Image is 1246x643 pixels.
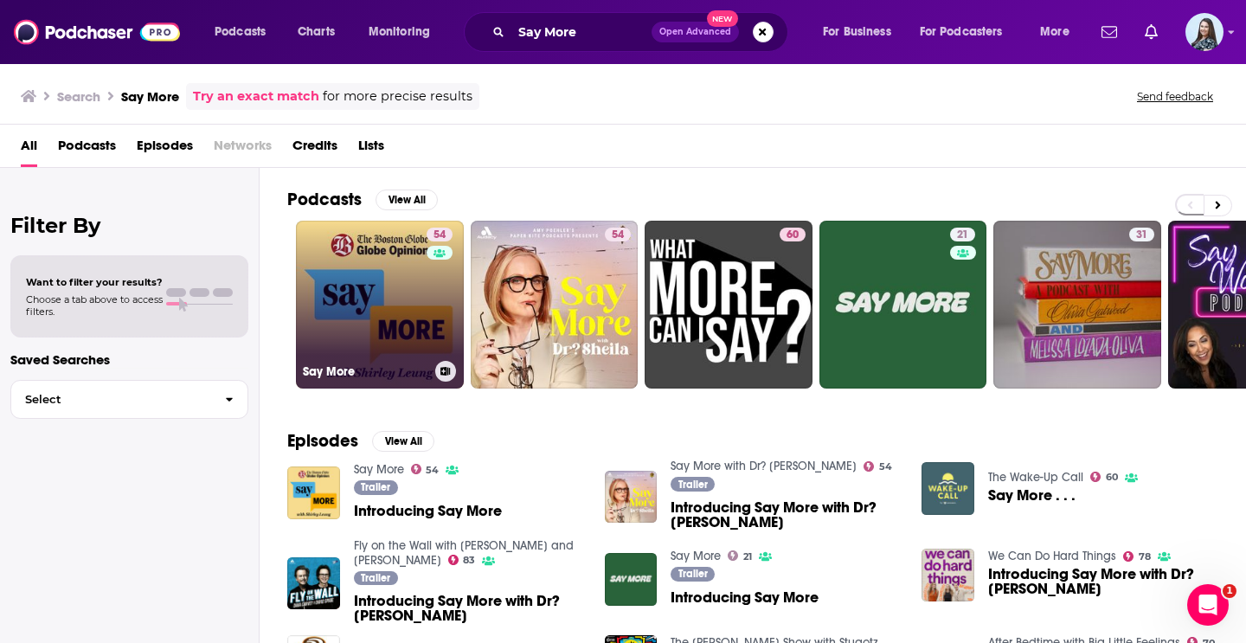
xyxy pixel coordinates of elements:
[920,20,1003,44] span: For Podcasters
[369,20,430,44] span: Monitoring
[605,228,631,241] a: 54
[645,221,812,389] a: 60
[1106,473,1118,481] span: 60
[922,462,974,515] a: Say More . . .
[1123,551,1151,562] a: 78
[14,16,180,48] a: Podchaser - Follow, Share and Rate Podcasts
[427,228,453,241] a: 54
[137,132,193,167] span: Episodes
[10,351,248,368] p: Saved Searches
[323,87,472,106] span: for more precise results
[1040,20,1069,44] span: More
[988,488,1076,503] a: Say More . . .
[361,482,390,492] span: Trailer
[950,228,975,241] a: 21
[202,18,288,46] button: open menu
[707,10,738,27] span: New
[26,276,163,288] span: Want to filter your results?
[480,12,805,52] div: Search podcasts, credits, & more...
[988,470,1083,485] a: The Wake-Up Call
[361,573,390,583] span: Trailer
[1223,584,1236,598] span: 1
[298,20,335,44] span: Charts
[743,553,752,561] span: 21
[411,464,440,474] a: 54
[957,227,968,244] span: 21
[671,549,721,563] a: Say More
[463,556,475,564] span: 83
[1095,17,1124,47] a: Show notifications dropdown
[121,88,179,105] h3: Say More
[57,88,100,105] h3: Search
[780,228,806,241] a: 60
[1136,227,1147,244] span: 31
[358,132,384,167] a: Lists
[678,569,708,579] span: Trailer
[864,461,892,472] a: 54
[612,227,624,244] span: 54
[287,466,340,519] img: Introducing Say More
[26,293,163,318] span: Choose a tab above to access filters.
[354,504,502,518] a: Introducing Say More
[988,567,1218,596] span: Introducing Say More with Dr? [PERSON_NAME]
[605,553,658,606] img: Introducing Say More
[1185,13,1224,51] button: Show profile menu
[58,132,116,167] a: Podcasts
[671,500,901,530] span: Introducing Say More with Dr? [PERSON_NAME]
[296,221,464,389] a: 54Say More
[354,538,574,568] a: Fly on the Wall with Dana Carvey and David Spade
[376,190,438,210] button: View All
[993,221,1161,389] a: 31
[426,466,439,474] span: 54
[671,459,857,473] a: Say More with Dr? Sheila
[909,18,1028,46] button: open menu
[511,18,652,46] input: Search podcasts, credits, & more...
[287,557,340,610] img: Introducing Say More with Dr? Sheila
[819,221,987,389] a: 21
[215,20,266,44] span: Podcasts
[287,430,434,452] a: EpisodesView All
[1138,17,1165,47] a: Show notifications dropdown
[605,471,658,524] img: Introducing Say More with Dr? Sheila
[372,431,434,452] button: View All
[1090,472,1118,482] a: 60
[434,227,446,244] span: 54
[354,462,404,477] a: Say More
[1139,553,1151,561] span: 78
[11,394,211,405] span: Select
[1129,228,1154,241] a: 31
[787,227,799,244] span: 60
[354,594,584,623] a: Introducing Say More with Dr? Sheila
[922,549,974,601] a: Introducing Say More with Dr? Sheila
[678,479,708,490] span: Trailer
[823,20,891,44] span: For Business
[193,87,319,106] a: Try an exact match
[21,132,37,167] a: All
[287,189,438,210] a: PodcastsView All
[214,132,272,167] span: Networks
[1185,13,1224,51] span: Logged in as brookefortierpr
[10,380,248,419] button: Select
[1028,18,1091,46] button: open menu
[356,18,453,46] button: open menu
[671,590,819,605] a: Introducing Say More
[448,555,476,565] a: 83
[286,18,345,46] a: Charts
[1185,13,1224,51] img: User Profile
[1187,584,1229,626] iframe: Intercom live chat
[879,463,892,471] span: 54
[354,594,584,623] span: Introducing Say More with Dr? [PERSON_NAME]
[292,132,337,167] span: Credits
[988,549,1116,563] a: We Can Do Hard Things
[988,567,1218,596] a: Introducing Say More with Dr? Sheila
[652,22,739,42] button: Open AdvancedNew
